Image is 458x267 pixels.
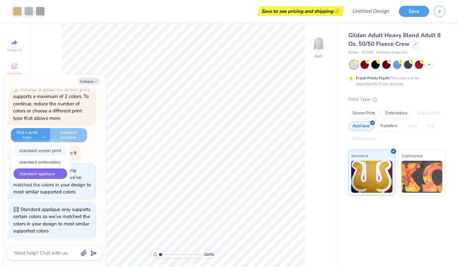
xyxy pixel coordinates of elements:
[401,161,443,193] img: Sublimated
[78,78,99,85] button: Collapse
[13,86,90,121] div: Metallic & glitter ink screen print supports a maximum of 2 colors. To continue, reduce the numbe...
[356,75,435,87] div: This color can be expedited for 5 day delivery.
[7,71,21,76] span: Designs
[414,109,445,118] div: Digital Print
[348,121,374,131] div: Applique
[401,152,422,159] span: Sublimated
[13,168,67,179] button: standard applique
[347,5,394,18] input: Untitled Design
[348,31,441,48] span: Gildan Adult Heavy Blend Adult 8 Oz. 50/50 Fleece Crew
[376,121,401,131] div: Transfers
[348,96,445,103] div: Print Type
[362,50,373,55] span: # G180
[13,157,67,167] button: standard embroidery
[7,47,22,53] span: Image AI
[348,134,379,144] div: Rhinestones
[13,145,67,156] button: standard screen print
[11,128,50,142] button: Pick a print type
[423,121,438,131] div: Foil
[356,76,390,81] strong: Fresh Prints Flash:
[348,50,359,55] span: Gildan
[351,161,392,193] img: Standard
[403,121,421,131] div: Vinyl
[381,109,412,118] div: Embroidery
[399,6,429,17] button: Save
[348,109,379,118] div: Screen Print
[333,7,340,15] span: 👉
[13,206,91,234] div: Standard applique only supports certain colors so we’ve matched the colors in your design to most...
[314,53,323,59] div: Back
[376,50,408,55] span: Minimum Order: 24 +
[351,152,368,159] span: Standard
[259,6,342,16] div: Save to see pricing and shipping
[11,143,70,182] div: Pick a print type
[204,252,214,257] span: 100 %
[312,37,325,50] img: Back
